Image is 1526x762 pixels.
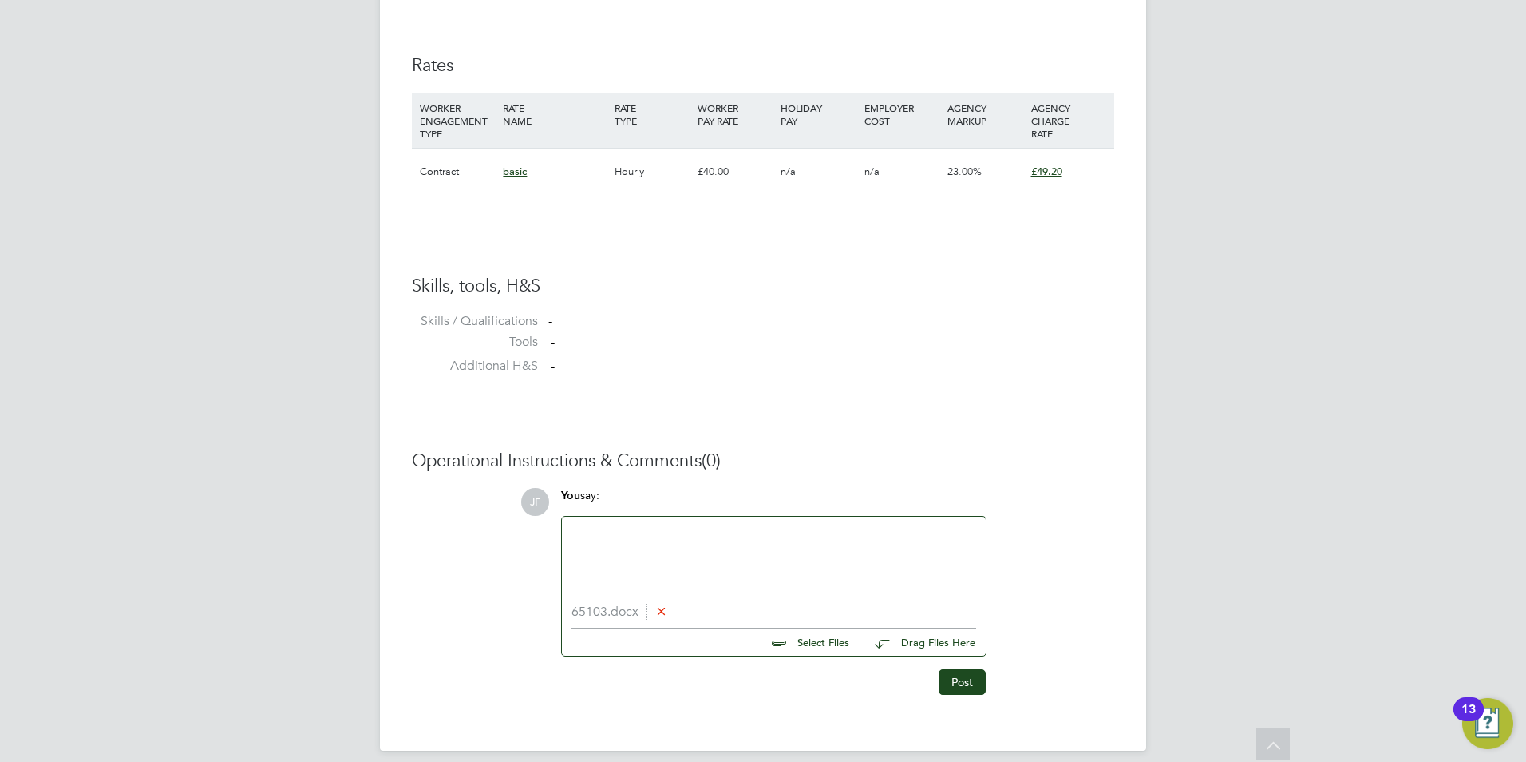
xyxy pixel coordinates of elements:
[860,93,943,135] div: EMPLOYER COST
[521,488,549,516] span: JF
[694,93,777,135] div: WORKER PAY RATE
[551,359,555,375] span: -
[551,335,555,351] span: -
[943,93,1026,135] div: AGENCY MARKUP
[503,165,527,178] span: basic
[412,450,1114,473] h3: Operational Instructions & Comments
[548,313,1114,330] div: -
[694,149,777,195] div: £40.00
[561,488,986,516] div: say:
[939,669,986,695] button: Post
[1031,165,1062,178] span: £49.20
[412,313,538,330] label: Skills / Qualifications
[571,605,976,620] li: 65103.docx
[862,626,976,660] button: Drag Files Here
[611,149,694,195] div: Hourly
[702,450,721,471] span: (0)
[412,334,538,351] label: Tools
[947,165,982,178] span: 23.00%
[611,93,694,135] div: RATE TYPE
[412,54,1114,77] h3: Rates
[777,93,860,135] div: HOLIDAY PAY
[781,165,796,178] span: n/a
[412,275,1114,298] h3: Skills, tools, H&S
[416,149,499,195] div: Contract
[1027,93,1110,148] div: AGENCY CHARGE RATE
[499,93,610,135] div: RATE NAME
[1461,709,1476,730] div: 13
[561,489,580,502] span: You
[864,165,880,178] span: n/a
[412,358,538,375] label: Additional H&S
[1462,698,1513,749] button: Open Resource Center, 13 new notifications
[416,93,499,148] div: WORKER ENGAGEMENT TYPE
